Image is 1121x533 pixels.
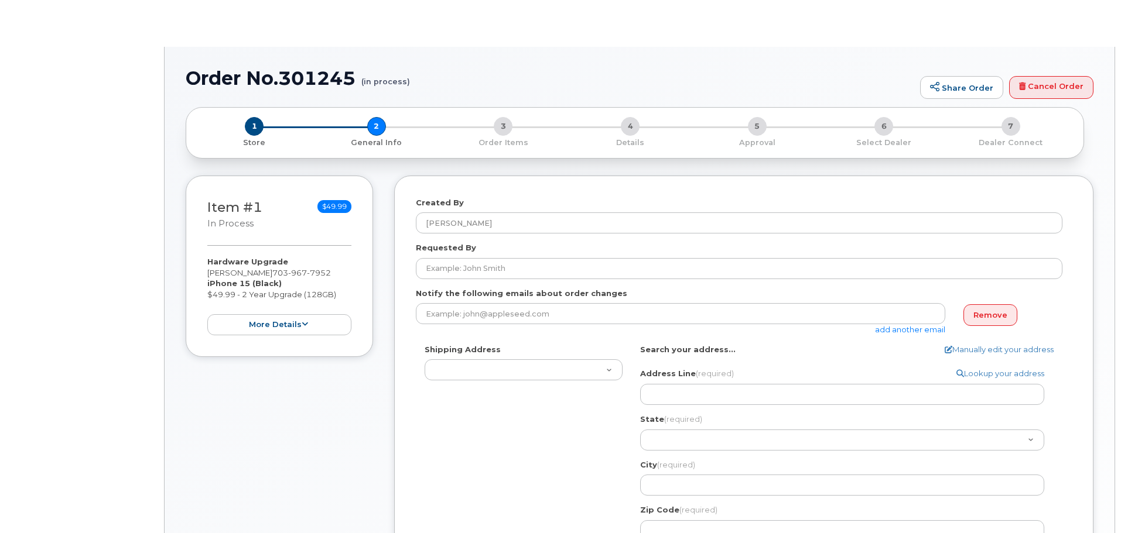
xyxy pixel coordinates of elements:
label: Created By [416,197,464,208]
span: (required) [664,414,702,424]
label: Search your address... [640,344,736,355]
small: (in process) [361,68,410,86]
a: Manually edit your address [945,344,1054,355]
a: Remove [963,304,1017,326]
span: (required) [679,505,717,514]
small: in process [207,218,254,229]
label: Requested By [416,242,476,253]
a: Share Order [920,76,1003,99]
span: 967 [288,268,307,277]
a: add another email [875,325,945,334]
a: Lookup your address [956,368,1044,379]
div: [PERSON_NAME] $49.99 - 2 Year Upgrade (128GB) [207,256,351,335]
strong: iPhone 15 (Black) [207,278,282,288]
p: Store [200,137,309,148]
label: City [640,459,695,470]
a: 1 Store [196,136,313,148]
a: Cancel Order [1009,76,1093,99]
span: (required) [696,369,734,378]
label: State [640,414,702,425]
strong: Hardware Upgrade [207,257,288,266]
span: 703 [272,268,331,277]
button: more details [207,314,351,336]
label: Address Line [640,368,734,379]
input: Example: John Smith [416,258,1062,279]
label: Zip Code [640,504,717,515]
label: Notify the following emails about order changes [416,288,627,299]
span: (required) [657,460,695,469]
span: 1 [245,117,264,136]
label: Shipping Address [425,344,501,355]
span: 7952 [307,268,331,277]
h1: Order No.301245 [186,68,914,88]
h3: Item #1 [207,200,262,230]
input: Example: john@appleseed.com [416,303,945,324]
span: $49.99 [317,200,351,213]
